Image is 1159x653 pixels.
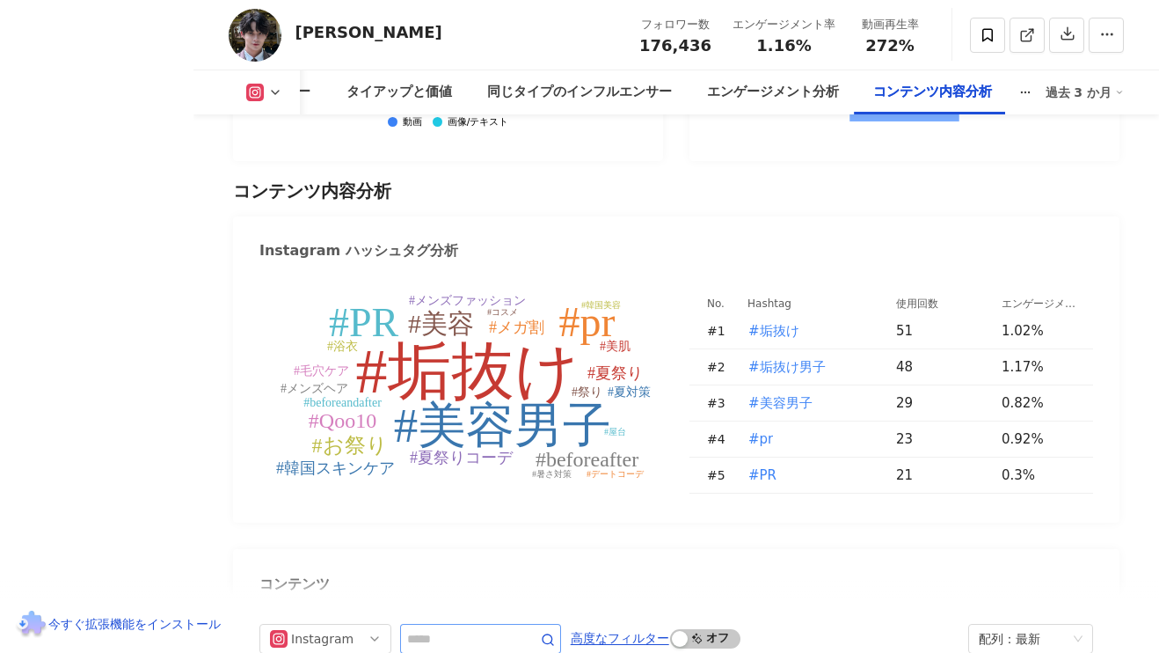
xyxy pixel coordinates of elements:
div: コンテンツ [259,575,330,594]
td: #垢抜け [733,313,882,349]
tspan: #垢抜け [356,336,579,407]
div: コンテンツ内容分析 [873,82,992,103]
tspan: #韓国美容 [581,300,621,310]
div: 0.92% [1002,429,1075,449]
button: #pr [747,422,774,457]
div: # 1 [707,321,733,341]
span: 176,436 [639,36,711,55]
div: 23 [896,429,988,449]
div: 動画再生率 [856,16,923,33]
div: 同じタイプのインフルエンサー [486,82,671,103]
div: 動画 [403,117,422,128]
div: [PERSON_NAME] [295,21,441,43]
td: 0.3% [988,458,1093,494]
div: 配列：最新 [979,625,1067,653]
tspan: #beforeandafter [303,396,382,409]
tspan: #美容 [408,309,474,338]
span: #垢抜け男子 [748,357,826,377]
span: 272% [865,37,915,55]
tspan: #夏祭りコーデ [410,449,514,466]
tspan: #浴衣 [327,340,358,353]
tspan: #デートコーデ [587,469,645,479]
div: # 3 [707,393,733,413]
button: #垢抜け [747,313,800,349]
td: #美容男子 [733,385,882,422]
th: 使用回数 [882,294,988,313]
div: エンゲージメント分析 [706,82,838,103]
div: フォロワー数 [639,16,711,33]
tspan: #祭り [572,385,602,399]
div: # 2 [707,357,733,377]
tspan: #夏対策 [608,385,651,399]
span: 1.16% [756,37,811,55]
button: #美容男子 [747,385,813,421]
tspan: #屋台 [604,427,626,437]
tspan: #メガ割 [489,319,544,336]
tspan: #暑さ対策 [532,469,572,479]
th: エンゲージメント率 [988,294,1093,313]
span: #PR [748,466,776,485]
span: #pr [748,429,773,449]
tspan: #pr [559,298,616,345]
th: Hashtag [733,294,882,313]
div: 過去 3 か月 [1046,78,1125,106]
div: # 4 [707,429,733,449]
div: 1.02% [1002,321,1075,341]
th: No. [689,294,733,313]
div: Instagram [291,625,348,653]
td: #PR [733,458,882,494]
div: # 5 [707,466,733,485]
button: 高度なフィルター [570,624,670,652]
tspan: #韓国スキンケア [276,459,395,477]
div: 21 [896,466,988,485]
td: 1.02% [988,313,1093,349]
td: #pr [733,422,882,458]
tspan: #メンズファッション [409,294,526,307]
tspan: #beforeafter [536,448,638,471]
td: 0.82% [988,385,1093,422]
tspan: #コスメ [487,307,518,317]
tspan: #メンズヘア [281,382,348,395]
td: 1.17% [988,349,1093,385]
div: 51 [896,321,988,341]
span: 高度なフィルター [571,625,669,653]
div: Instagram ハッシュタグ分析 [259,241,458,260]
span: #垢抜け [748,321,799,341]
div: 48 [896,357,988,377]
tspan: #お祭り [312,434,388,457]
div: タイアップと価値 [346,82,451,103]
tspan: #毛穴ケア [294,364,349,378]
tspan: #夏祭り [587,364,643,382]
div: 画像/テキスト [448,117,509,128]
td: 0.92% [988,422,1093,458]
div: 0.82% [1002,393,1075,413]
tspan: #Qoo10 [309,409,376,432]
button: #垢抜け男子 [747,349,827,385]
button: #PR [747,458,777,493]
div: 29 [896,393,988,413]
tspan: #PR [329,300,399,345]
div: 0.3% [1002,466,1075,485]
div: オーディエンス/フォロワー [148,82,310,103]
img: KOL Avatar [229,9,281,62]
div: エンゲージメント率 [733,16,835,33]
tspan: #美肌 [600,340,631,353]
div: コンテンツ内容分析 [233,179,391,203]
tspan: #美容男子 [394,399,612,452]
td: #垢抜け男子 [733,349,882,385]
div: 1.17% [1002,357,1075,377]
span: #美容男子 [748,393,813,413]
